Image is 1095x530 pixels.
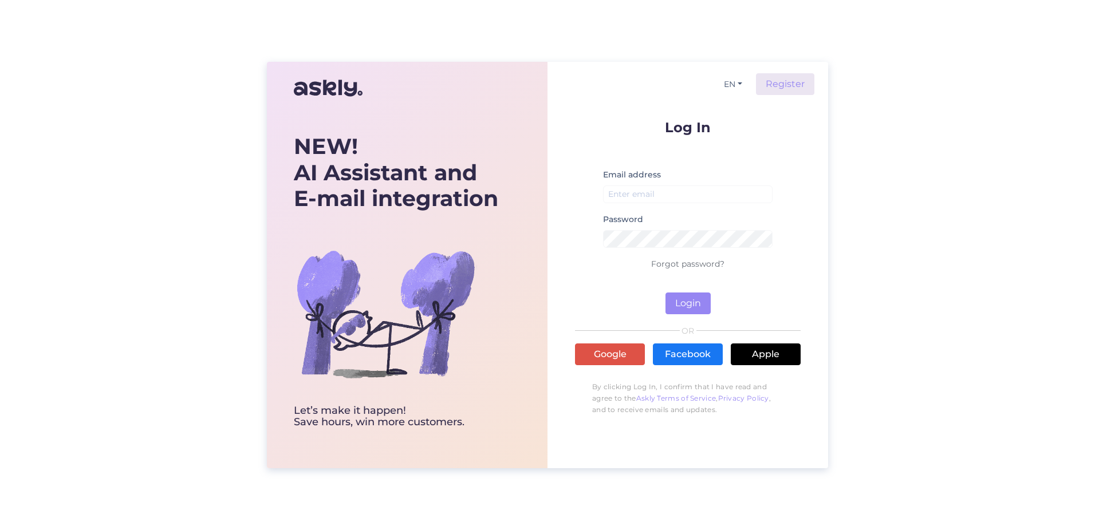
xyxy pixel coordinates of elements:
[294,133,498,212] div: AI Assistant and E-mail integration
[756,73,814,95] a: Register
[603,169,661,181] label: Email address
[653,343,723,365] a: Facebook
[294,133,358,160] b: NEW!
[575,343,645,365] a: Google
[603,213,643,226] label: Password
[294,74,363,102] img: Askly
[665,292,711,314] button: Login
[294,405,498,428] div: Let’s make it happen! Save hours, win more customers.
[575,120,801,135] p: Log In
[731,343,801,365] a: Apple
[680,327,696,335] span: OR
[575,375,801,421] p: By clicking Log In, I confirm that I have read and agree to the , , and to receive emails and upd...
[294,222,477,405] img: bg-askly
[636,394,716,402] a: Askly Terms of Service
[651,259,724,269] a: Forgot password?
[603,185,773,203] input: Enter email
[719,76,747,93] button: EN
[718,394,769,402] a: Privacy Policy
